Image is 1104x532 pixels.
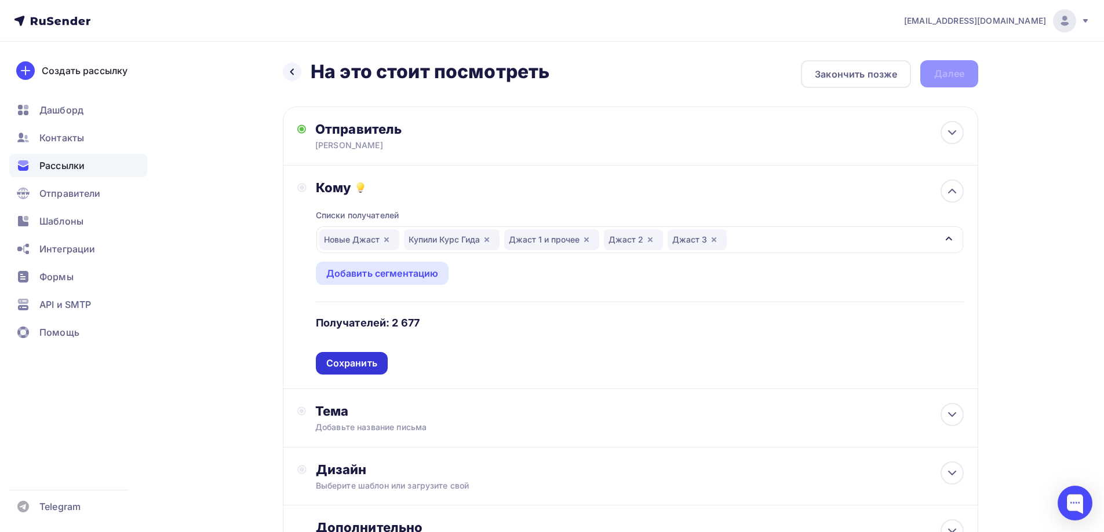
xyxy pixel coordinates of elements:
[315,140,541,151] div: [PERSON_NAME]
[39,325,79,339] span: Помощь
[316,480,899,491] div: Выберите шаблон или загрузите свой
[668,229,727,250] div: Джаст 3
[39,270,74,284] span: Формы
[39,500,81,513] span: Telegram
[39,103,83,117] span: Дашборд
[316,226,964,254] button: Новые ДжастКупили Курс ГидаДжаст 1 и прочееДжаст 2Джаст 3
[9,126,147,149] a: Контакты
[39,214,83,228] span: Шаблоны
[311,60,549,83] h2: На это стоит посмотреть
[39,186,101,200] span: Отправители
[9,265,147,288] a: Формы
[315,421,522,433] div: Добавьте название письма
[39,159,85,173] span: Рассылки
[315,121,566,137] div: Отправитель
[9,210,147,233] a: Шаблоны
[9,98,147,122] a: Дашборд
[39,298,91,311] span: API и SMTP
[326,357,377,370] div: Сохранить
[319,229,399,250] div: Новые Джаст
[316,316,420,330] h4: Получателей: 2 677
[404,229,500,250] div: Купили Курс Гида
[39,242,95,256] span: Интеграции
[316,210,399,221] div: Списки получателей
[815,67,897,81] div: Закончить позже
[904,9,1090,32] a: [EMAIL_ADDRESS][DOMAIN_NAME]
[604,229,663,250] div: Джаст 2
[316,179,964,196] div: Кому
[42,64,127,78] div: Создать рассылку
[504,229,599,250] div: Джаст 1 и прочее
[904,15,1046,27] span: [EMAIL_ADDRESS][DOMAIN_NAME]
[316,461,964,478] div: Дизайн
[326,266,439,280] div: Добавить сегментацию
[9,182,147,205] a: Отправители
[9,154,147,177] a: Рассылки
[315,403,544,419] div: Тема
[39,131,84,145] span: Контакты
